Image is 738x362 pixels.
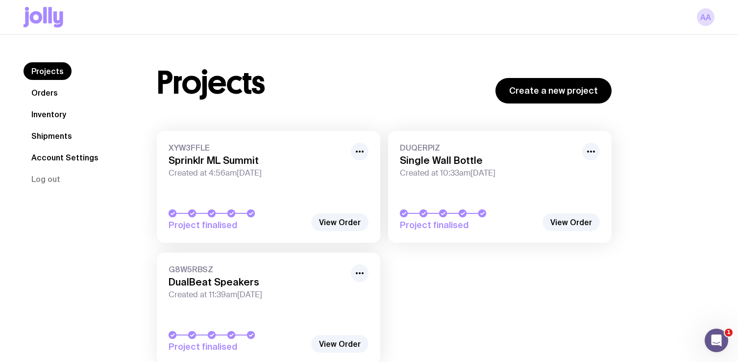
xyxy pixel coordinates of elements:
h1: Projects [157,67,265,99]
a: AA [697,8,714,26]
span: Created at 4:56am[DATE] [169,168,345,178]
a: Account Settings [24,149,106,166]
h3: Single Wall Bottle [400,155,576,166]
span: Created at 11:39am[DATE] [169,290,345,300]
span: XYW3FFLE [169,143,345,153]
span: Project finalised [400,219,537,231]
span: Project finalised [169,219,306,231]
span: G8W5RBSZ [169,264,345,274]
span: Project finalised [169,341,306,353]
a: DUQERPIZSingle Wall BottleCreated at 10:33am[DATE]Project finalised [388,131,612,243]
a: Projects [24,62,72,80]
a: View Order [311,335,369,353]
a: XYW3FFLESprinklr ML SummitCreated at 4:56am[DATE]Project finalised [157,131,380,243]
a: View Order [542,213,600,231]
h3: DualBeat Speakers [169,276,345,288]
a: Orders [24,84,66,102]
h3: Sprinklr ML Summit [169,155,345,166]
a: Shipments [24,127,80,145]
a: Inventory [24,105,74,123]
span: 1 [725,329,733,336]
span: Created at 10:33am[DATE] [400,168,576,178]
button: Log out [24,170,68,188]
a: Create a new project [495,78,612,103]
span: DUQERPIZ [400,143,576,153]
iframe: Intercom live chat [705,329,728,352]
a: View Order [311,213,369,231]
